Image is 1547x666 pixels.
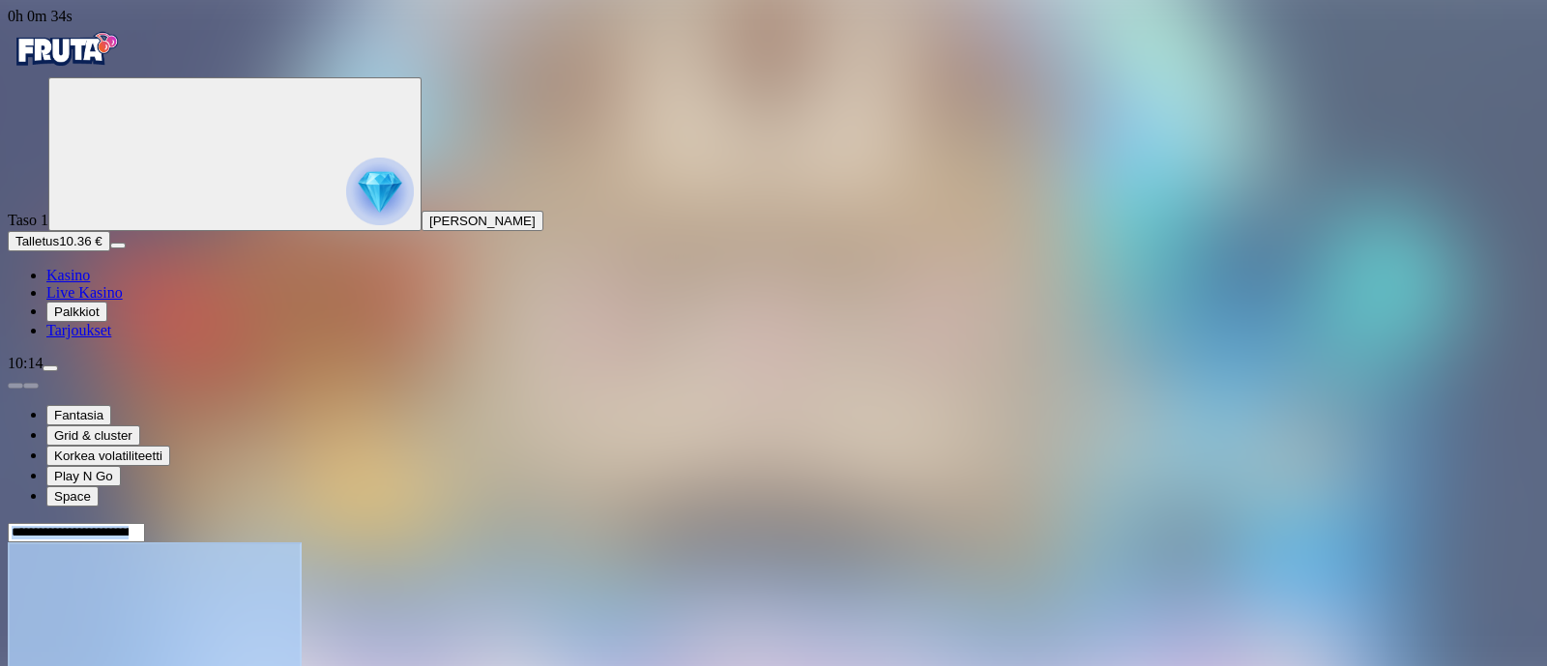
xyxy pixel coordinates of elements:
button: reward iconPalkkiot [46,302,107,322]
nav: Primary [8,25,1539,339]
button: Talletusplus icon10.36 € [8,231,110,251]
span: Korkea volatiliteetti [54,449,162,463]
span: [PERSON_NAME] [429,214,536,228]
a: gift-inverted iconTarjoukset [46,322,111,338]
button: menu [43,365,58,371]
button: Space [46,486,99,507]
span: Play N Go [54,469,113,483]
button: reward progress [48,77,422,231]
span: Talletus [15,234,59,248]
img: Fruta [8,25,124,73]
span: user session time [8,8,73,24]
span: Kasino [46,267,90,283]
button: next slide [23,383,39,389]
button: menu [110,243,126,248]
button: Play N Go [46,466,121,486]
button: Korkea volatiliteetti [46,446,170,466]
a: poker-chip iconLive Kasino [46,284,123,301]
img: reward progress [346,158,414,225]
span: Fantasia [54,408,103,422]
span: Live Kasino [46,284,123,301]
span: Tarjoukset [46,322,111,338]
span: Grid & cluster [54,428,132,443]
span: Palkkiot [54,304,100,319]
span: 10:14 [8,355,43,371]
button: Fantasia [46,405,111,425]
a: diamond iconKasino [46,267,90,283]
span: Taso 1 [8,212,48,228]
span: Space [54,489,91,504]
span: 10.36 € [59,234,102,248]
button: [PERSON_NAME] [422,211,543,231]
button: prev slide [8,383,23,389]
button: Grid & cluster [46,425,140,446]
input: Search [8,523,145,542]
a: Fruta [8,60,124,76]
